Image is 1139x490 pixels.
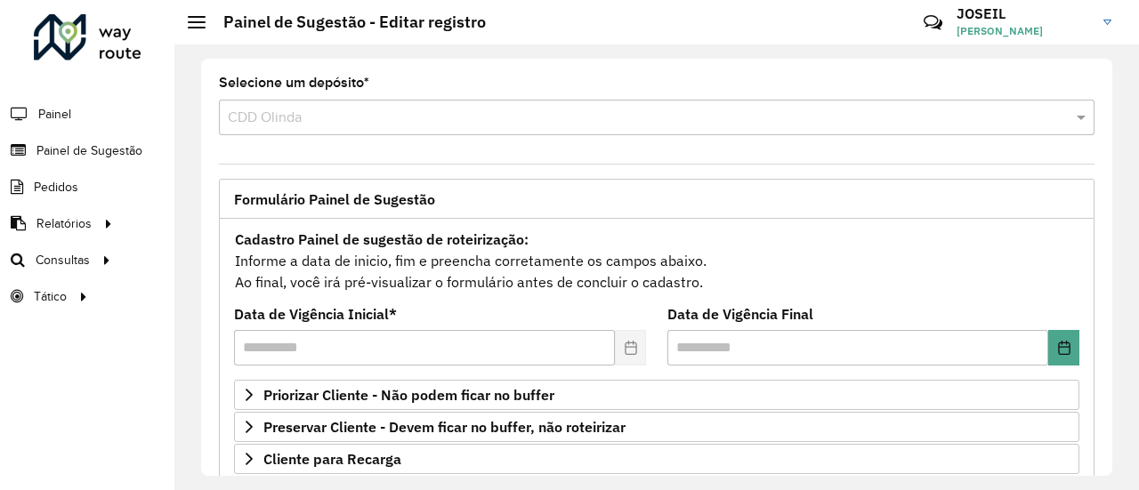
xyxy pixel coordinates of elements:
[36,141,142,160] span: Painel de Sugestão
[1048,330,1079,365] button: Choose Date
[234,412,1079,442] a: Preservar Cliente - Devem ficar no buffer, não roteirizar
[34,287,67,306] span: Tático
[914,4,952,42] a: Contato Rápido
[957,23,1090,39] span: [PERSON_NAME]
[219,72,369,93] label: Selecione um depósito
[263,452,401,466] span: Cliente para Recarga
[957,5,1090,22] h3: JOSEIL
[263,388,554,402] span: Priorizar Cliente - Não podem ficar no buffer
[36,214,92,233] span: Relatórios
[38,105,71,124] span: Painel
[34,178,78,197] span: Pedidos
[36,251,90,269] span: Consultas
[234,192,435,206] span: Formulário Painel de Sugestão
[667,303,813,325] label: Data de Vigência Final
[234,380,1079,410] a: Priorizar Cliente - Não podem ficar no buffer
[263,420,626,434] span: Preservar Cliente - Devem ficar no buffer, não roteirizar
[234,303,397,325] label: Data de Vigência Inicial
[234,444,1079,474] a: Cliente para Recarga
[206,12,486,32] h2: Painel de Sugestão - Editar registro
[234,228,1079,293] div: Informe a data de inicio, fim e preencha corretamente os campos abaixo. Ao final, você irá pré-vi...
[235,230,529,248] strong: Cadastro Painel de sugestão de roteirização:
